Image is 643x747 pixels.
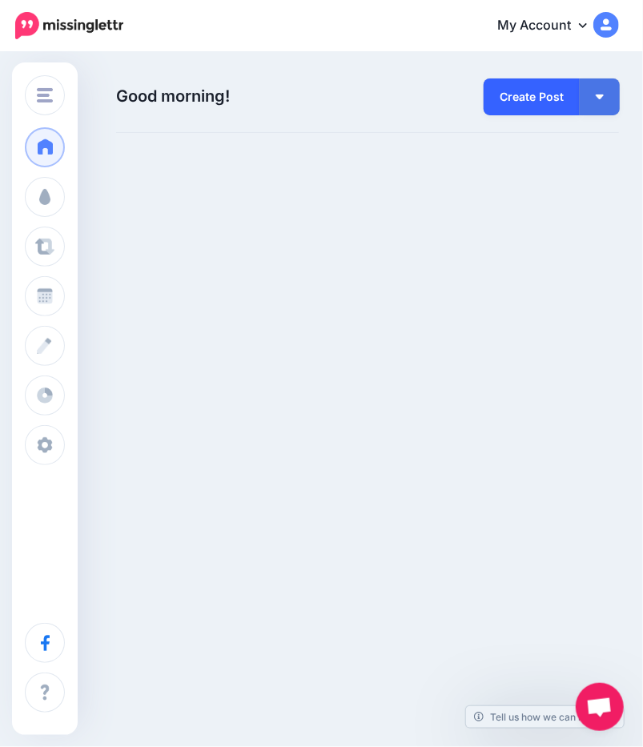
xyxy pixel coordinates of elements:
a: My Account [481,6,619,46]
img: menu.png [37,88,53,102]
div: Open chat [576,683,624,731]
span: Good morning! [116,86,230,106]
a: Create Post [484,78,580,115]
img: arrow-down-white.png [596,94,604,99]
img: Missinglettr [15,12,123,39]
a: Tell us how we can improve [466,706,624,728]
